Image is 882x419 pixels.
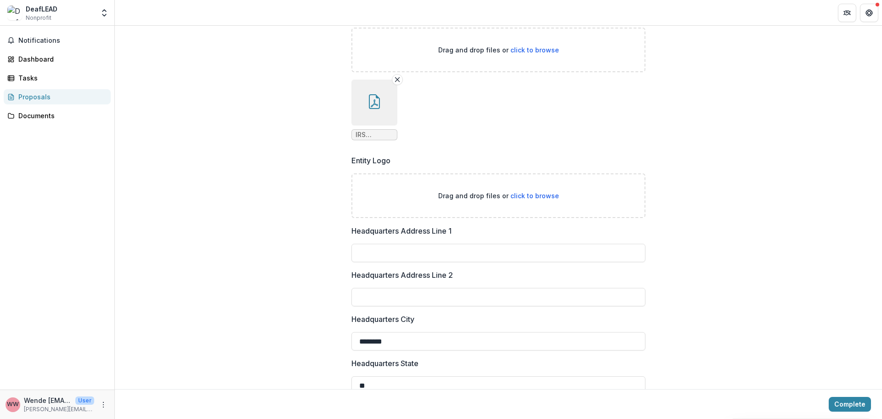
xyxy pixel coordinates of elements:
[351,225,452,236] p: Headquarters Address Line 1
[26,4,57,14] div: DeafLEAD
[7,402,19,408] div: Wende wende.wagner@deaflead.org
[351,358,418,369] p: Headquarters State
[4,89,111,104] a: Proposals
[75,396,94,405] p: User
[351,80,397,140] div: Remove FileIRS Determination Letter - DeafLEAD.pdf
[351,314,414,325] p: Headquarters City
[438,45,559,55] p: Drag and drop files or
[392,74,403,85] button: Remove File
[7,6,22,20] img: DeafLEAD
[351,270,453,281] p: Headquarters Address Line 2
[829,397,871,412] button: Complete
[4,108,111,123] a: Documents
[510,46,559,54] span: click to browse
[18,92,103,102] div: Proposals
[98,4,111,22] button: Open entity switcher
[24,396,72,405] p: Wende [EMAIL_ADDRESS][PERSON_NAME][DOMAIN_NAME]
[838,4,856,22] button: Partners
[510,192,559,200] span: click to browse
[860,4,878,22] button: Get Help
[4,33,111,48] button: Notifications
[18,73,103,83] div: Tasks
[18,111,103,121] div: Documents
[24,405,94,413] p: [PERSON_NAME][EMAIL_ADDRESS][PERSON_NAME][DOMAIN_NAME]
[4,52,111,67] a: Dashboard
[4,70,111,86] a: Tasks
[438,191,559,201] p: Drag and drop files or
[98,399,109,410] button: More
[18,37,107,45] span: Notifications
[18,54,103,64] div: Dashboard
[351,155,390,166] p: Entity Logo
[26,14,51,22] span: Nonprofit
[356,131,393,139] span: IRS Determination Letter - DeafLEAD.pdf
